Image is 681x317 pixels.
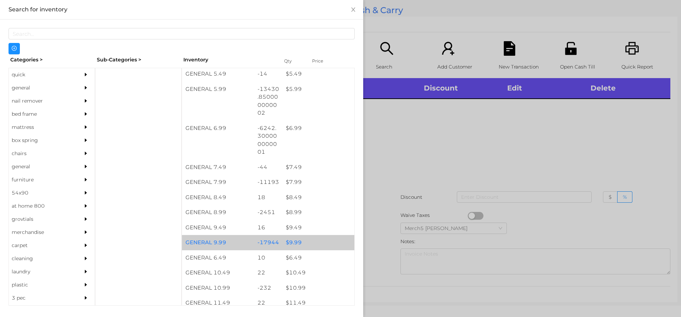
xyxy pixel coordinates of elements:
[83,125,88,130] i: icon: caret-right
[83,269,88,274] i: icon: caret-right
[83,177,88,182] i: icon: caret-right
[182,265,254,280] div: GENERAL 10.49
[254,205,283,220] div: -2451
[182,190,254,205] div: GENERAL 8.49
[254,250,283,266] div: 10
[83,217,88,222] i: icon: caret-right
[83,282,88,287] i: icon: caret-right
[83,138,88,143] i: icon: caret-right
[9,252,73,265] div: cleaning
[282,66,354,82] div: $ 5.49
[182,205,254,220] div: GENERAL 8.99
[9,173,73,186] div: furniture
[282,190,354,205] div: $ 8.49
[182,250,254,266] div: GENERAL 6.49
[83,230,88,235] i: icon: caret-right
[350,7,356,12] i: icon: close
[83,85,88,90] i: icon: caret-right
[83,164,88,169] i: icon: caret-right
[282,205,354,220] div: $ 8.99
[282,220,354,235] div: $ 9.49
[254,265,283,280] div: 22
[9,239,73,252] div: carpet
[182,295,254,311] div: GENERAL 11.49
[95,54,182,65] div: Sub-Categories >
[282,82,354,97] div: $ 5.99
[282,265,354,280] div: $ 10.49
[9,291,73,305] div: 3 pec
[9,226,73,239] div: merchandise
[282,175,354,190] div: $ 7.99
[182,121,254,136] div: GENERAL 6.99
[254,220,283,235] div: 16
[254,160,283,175] div: -44
[183,56,275,64] div: Inventory
[83,203,88,208] i: icon: caret-right
[9,213,73,226] div: grovtials
[9,54,95,65] div: Categories >
[9,278,73,291] div: plastic
[182,280,254,296] div: GENERAL 10.99
[182,160,254,175] div: GENERAL 7.49
[9,43,20,54] button: icon: plus-circle
[9,81,73,94] div: general
[83,72,88,77] i: icon: caret-right
[182,82,254,97] div: GENERAL 5.99
[282,160,354,175] div: $ 7.49
[9,134,73,147] div: box spring
[9,68,73,81] div: quick
[254,280,283,296] div: -232
[9,147,73,160] div: chairs
[83,111,88,116] i: icon: caret-right
[254,66,283,82] div: -14
[9,6,355,13] div: Search for inventory
[9,265,73,278] div: laundry
[9,108,73,121] div: bed frame
[282,56,304,66] div: Qty
[282,250,354,266] div: $ 6.49
[282,235,354,250] div: $ 9.99
[282,280,354,296] div: $ 10.99
[9,200,73,213] div: at home 800
[83,256,88,261] i: icon: caret-right
[254,295,283,311] div: 22
[83,190,88,195] i: icon: caret-right
[83,295,88,300] i: icon: caret-right
[83,243,88,248] i: icon: caret-right
[182,175,254,190] div: GENERAL 7.99
[282,121,354,136] div: $ 6.99
[9,28,355,39] input: Search...
[282,295,354,311] div: $ 11.49
[254,190,283,205] div: 18
[9,186,73,200] div: 54x90
[254,175,283,190] div: -11193
[182,220,254,235] div: GENERAL 9.49
[83,151,88,156] i: icon: caret-right
[83,98,88,103] i: icon: caret-right
[310,56,339,66] div: Price
[254,121,283,160] div: -6242.300000000001
[9,94,73,108] div: nail remover
[254,235,283,250] div: -17944
[254,82,283,121] div: -13430.850000000002
[182,66,254,82] div: GENERAL 5.49
[9,160,73,173] div: general
[9,121,73,134] div: mattress
[182,235,254,250] div: GENERAL 9.99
